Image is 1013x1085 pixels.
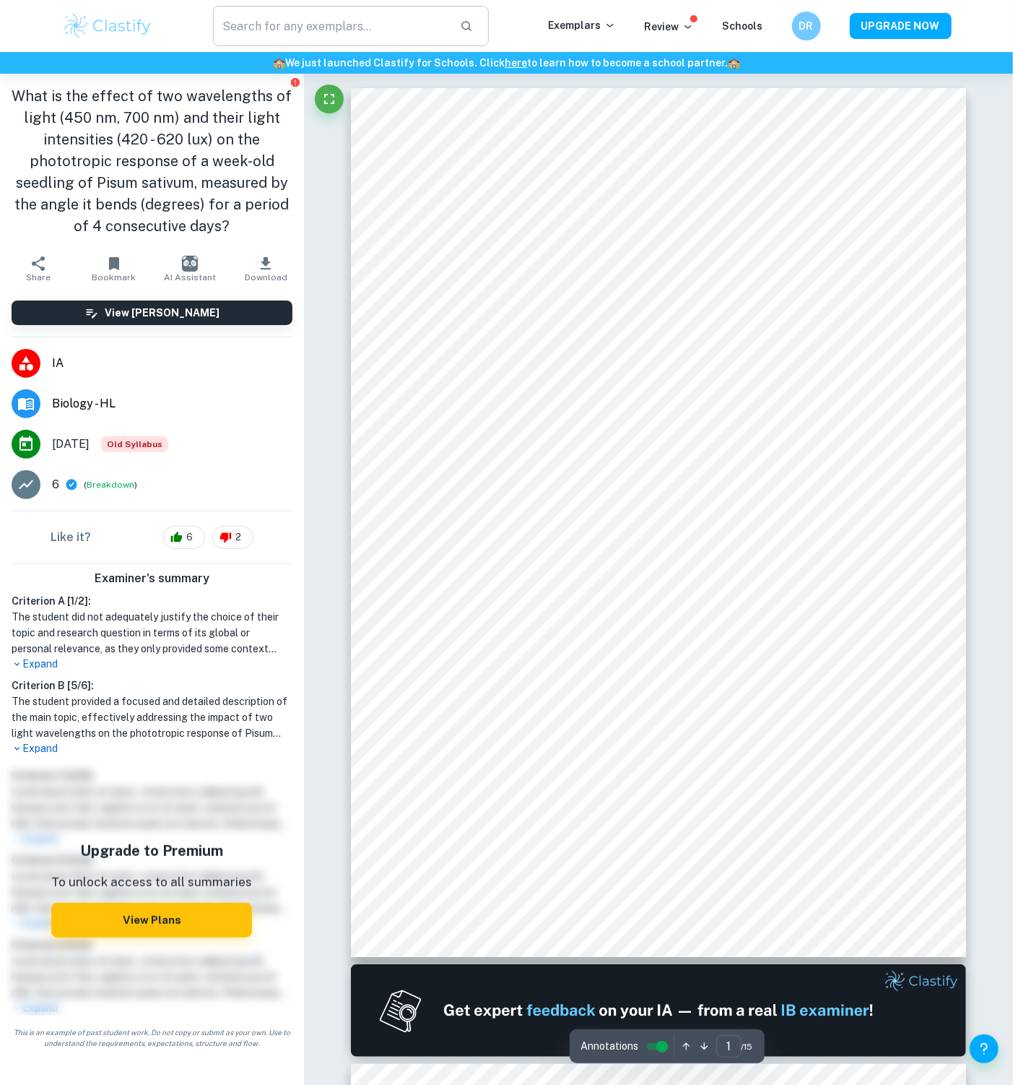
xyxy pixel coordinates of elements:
h6: We just launched Clastify for Schools. Click to learn how to become a school partner. [3,55,1010,71]
h6: DR [798,18,814,34]
p: Review [645,19,694,35]
span: Old Syllabus [101,436,168,452]
p: 6 [52,476,59,493]
h6: Criterion A [ 1 / 2 ]: [12,593,292,609]
img: Clastify logo [62,12,154,40]
div: Starting from the May 2025 session, the Biology IA requirements have changed. It's OK to refer to... [101,436,168,452]
div: 6 [163,526,205,549]
span: Annotations [581,1039,639,1054]
button: Fullscreen [315,85,344,113]
p: Exemplars [549,17,616,33]
button: Report issue [290,77,301,87]
p: Expand [12,657,292,672]
button: UPGRADE NOW [850,13,952,39]
div: 2 [212,526,253,549]
input: Search for any exemplars... [213,6,449,46]
span: 6 [178,530,201,545]
span: Share [26,272,51,282]
button: DR [792,12,821,40]
span: 2 [227,530,249,545]
span: Download [245,272,287,282]
span: AI Assistant [164,272,216,282]
p: Expand [12,741,292,756]
img: Ad [351,964,966,1057]
button: View Plans [51,903,252,938]
h6: Criterion B [ 5 / 6 ]: [12,678,292,693]
span: IA [52,355,292,372]
a: here [505,57,527,69]
span: 🏫 [728,57,740,69]
button: Breakdown [87,478,134,491]
span: This is an example of past student work. Do not copy or submit as your own. Use to understand the... [6,1027,298,1049]
h6: View [PERSON_NAME] [105,305,219,321]
button: AI Assistant [152,248,227,289]
h1: The student did not adequately justify the choice of their topic and research question in terms o... [12,609,292,657]
p: To unlock access to all summaries [51,873,252,892]
button: Help and Feedback [970,1034,999,1063]
span: [DATE] [52,436,90,453]
h6: Like it? [51,529,91,546]
button: Download [228,248,304,289]
h6: Examiner's summary [6,570,298,587]
button: Bookmark [76,248,152,289]
h1: The student provided a focused and detailed description of the main topic, effectively addressing... [12,693,292,741]
button: View [PERSON_NAME] [12,301,292,325]
span: / 15 [742,1040,753,1053]
span: ( ) [84,478,137,492]
span: 🏫 [273,57,285,69]
h5: Upgrade to Premium [51,840,252,862]
img: AI Assistant [182,256,198,272]
span: Bookmark [92,272,136,282]
h1: What is the effect of two wavelengths of light (450 nm, 700 nm) and their light intensities (420 ... [12,85,292,237]
span: Biology - HL [52,395,292,412]
a: Schools [723,20,763,32]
